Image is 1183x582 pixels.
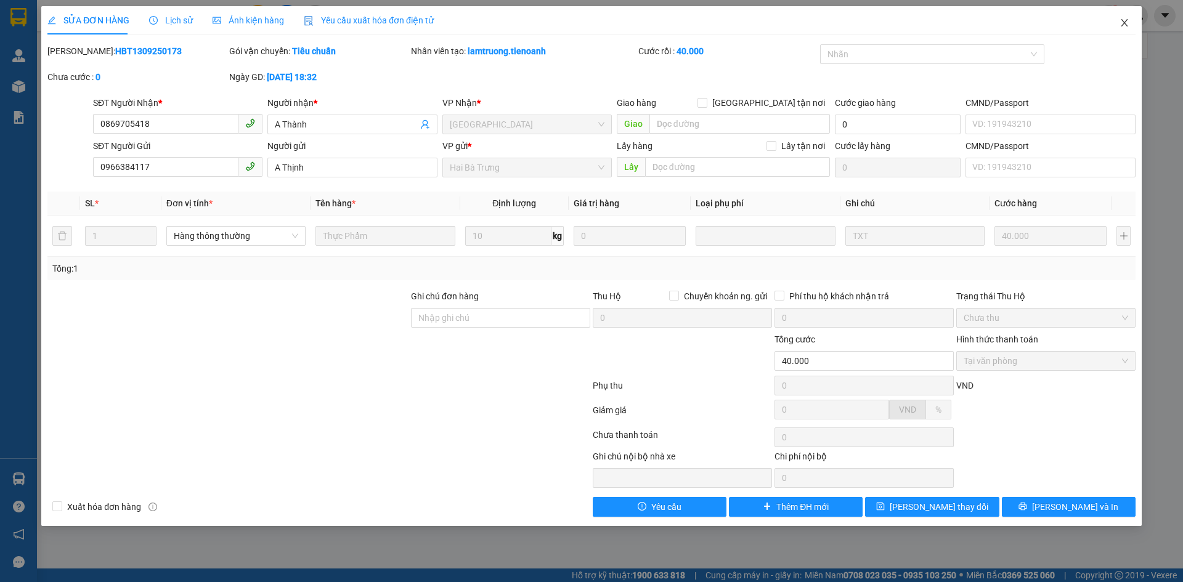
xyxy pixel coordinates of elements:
div: Chi phí nội bộ [774,450,954,468]
button: exclamation-circleYêu cầu [593,497,726,517]
button: delete [52,226,72,246]
span: Thủ Đức [450,115,604,134]
span: VND [956,381,974,390]
input: Dọc đường [649,114,830,134]
span: Hàng thông thường [174,227,298,245]
label: Hình thức thanh toán [956,334,1038,344]
div: VP gửi [442,139,612,153]
span: Yêu cầu xuất hóa đơn điện tử [304,15,434,25]
span: user-add [420,119,430,129]
span: Ảnh kiện hàng [213,15,284,25]
span: Chưa thu [964,309,1128,327]
div: Ghi chú nội bộ nhà xe [593,450,772,468]
span: Phí thu hộ khách nhận trả [784,289,894,303]
div: Tổng: 1 [52,262,457,275]
div: SĐT Người Gửi [93,139,262,153]
input: Ghi Chú [845,226,985,246]
span: Giao hàng [617,98,656,108]
span: picture [213,16,221,25]
button: printer[PERSON_NAME] và In [1002,497,1136,517]
span: close [1120,18,1129,28]
span: SỬA ĐƠN HÀNG [47,15,129,25]
span: Hai Bà Trưng [450,158,604,177]
input: 0 [994,226,1107,246]
span: Xuất hóa đơn hàng [62,500,146,514]
input: VD: Bàn, Ghế [315,226,455,246]
span: Lấy hàng [617,141,652,151]
div: Trạng thái Thu Hộ [956,289,1136,303]
span: Tại văn phòng [964,352,1128,370]
span: clock-circle [149,16,158,25]
label: Cước lấy hàng [835,141,890,151]
input: Cước giao hàng [835,115,961,134]
span: Lịch sử [149,15,193,25]
div: Nhân viên tạo: [411,44,636,58]
span: phone [245,118,255,128]
input: Dọc đường [645,157,830,177]
div: Phụ thu [591,379,773,400]
span: % [935,405,941,414]
span: info-circle [148,503,157,511]
div: Chưa cước : [47,70,227,84]
span: Lấy [617,157,645,177]
span: Yêu cầu [651,500,681,514]
span: printer [1018,502,1027,512]
span: Định lượng [492,198,536,208]
button: save[PERSON_NAME] thay đổi [865,497,999,517]
button: Close [1107,6,1142,41]
div: CMND/Passport [966,96,1135,110]
b: 0 [96,72,100,82]
span: Chuyển khoản ng. gửi [679,289,772,303]
span: phone [245,161,255,171]
span: plus [763,502,771,512]
span: Giá trị hàng [574,198,619,208]
span: save [876,502,885,512]
span: SL [85,198,95,208]
div: SĐT Người Nhận [93,96,262,110]
div: Chưa thanh toán [591,428,773,450]
th: Loại phụ phí [691,192,840,216]
label: Cước giao hàng [835,98,896,108]
span: [GEOGRAPHIC_DATA] tận nơi [707,96,830,110]
div: Người nhận [267,96,437,110]
div: Gói vận chuyển: [229,44,409,58]
input: 0 [574,226,686,246]
div: Giảm giá [591,403,773,425]
span: Tổng cước [774,334,815,344]
span: Lấy tận nơi [776,139,830,153]
span: VND [899,405,916,414]
th: Ghi chú [840,192,990,216]
span: Tên hàng [315,198,356,208]
button: plusThêm ĐH mới [729,497,863,517]
b: HBT1309250173 [115,46,182,56]
input: Ghi chú đơn hàng [411,308,590,328]
span: Thêm ĐH mới [776,500,829,514]
b: Tiêu chuẩn [292,46,336,56]
div: Người gửi [267,139,437,153]
span: kg [551,226,564,246]
span: [PERSON_NAME] thay đổi [890,500,988,514]
div: CMND/Passport [966,139,1135,153]
input: Cước lấy hàng [835,158,961,177]
b: lamtruong.tienoanh [468,46,546,56]
span: Cước hàng [994,198,1037,208]
b: 40.000 [677,46,704,56]
div: [PERSON_NAME]: [47,44,227,58]
span: exclamation-circle [638,502,646,512]
label: Ghi chú đơn hàng [411,291,479,301]
span: edit [47,16,56,25]
b: [DATE] 18:32 [267,72,317,82]
div: Ngày GD: [229,70,409,84]
button: plus [1116,226,1130,246]
span: VP Nhận [442,98,477,108]
span: [PERSON_NAME] và In [1032,500,1118,514]
span: Đơn vị tính [166,198,213,208]
span: Giao [617,114,649,134]
div: Cước rồi : [638,44,818,58]
span: Thu Hộ [593,291,621,301]
img: icon [304,16,314,26]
